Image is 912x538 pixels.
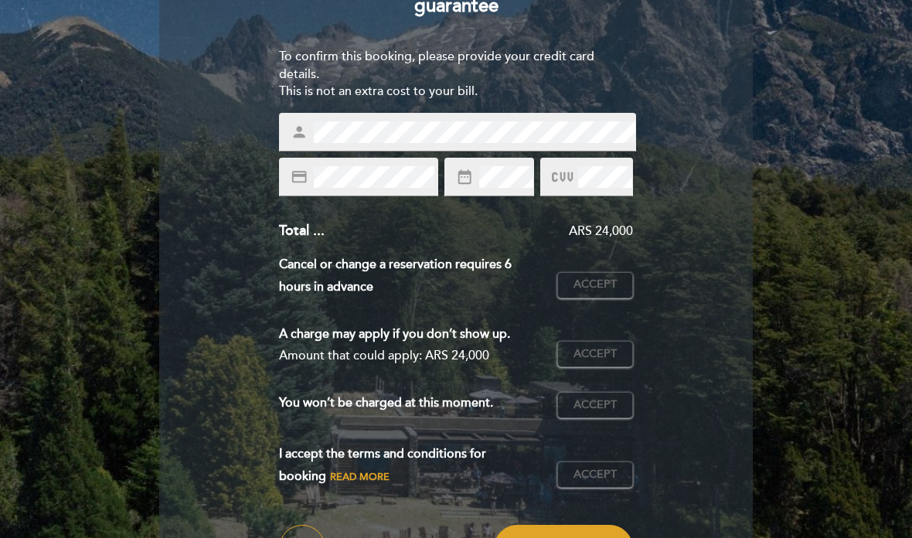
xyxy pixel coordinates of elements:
[279,48,634,101] div: To confirm this booking, please provide your credit card details. This is not an extra cost to yo...
[279,345,546,367] div: Amount that could apply: ARS 24,000
[557,392,633,418] button: Accept
[330,471,390,483] span: Read more
[573,467,617,483] span: Accept
[557,461,633,488] button: Accept
[573,277,617,293] span: Accept
[573,346,617,363] span: Accept
[557,341,633,367] button: Accept
[456,169,473,186] i: date_range
[279,254,558,298] div: Cancel or change a reservation requires 6 hours in advance
[279,443,558,488] div: I accept the terms and conditions for booking
[557,272,633,298] button: Accept
[279,222,325,239] span: Total ...
[291,169,308,186] i: credit_card
[325,223,634,240] div: ARS 24,000
[279,392,558,418] div: You won’t be charged at this moment.
[279,323,546,346] div: A charge may apply if you don’t show up.
[573,397,617,414] span: Accept
[291,124,308,141] i: person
